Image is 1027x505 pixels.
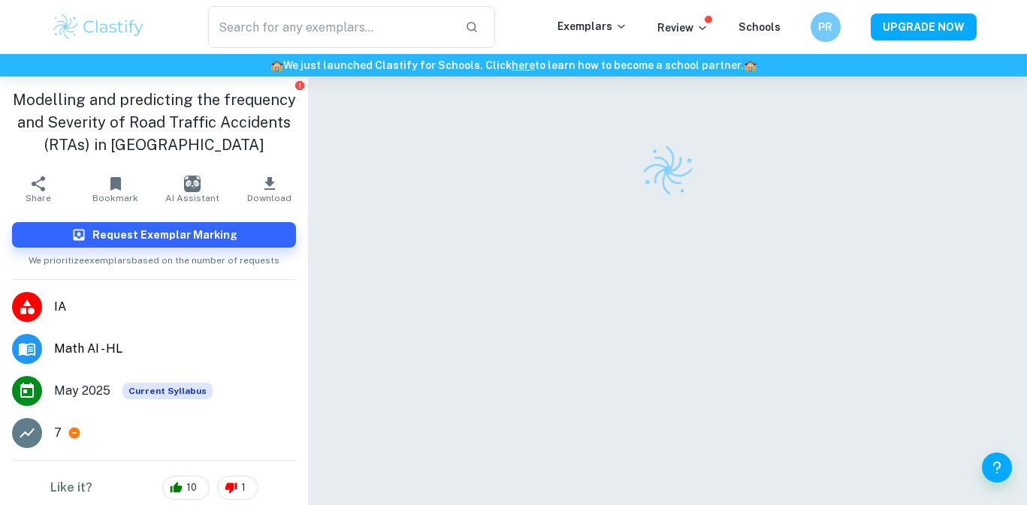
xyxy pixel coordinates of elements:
button: Help and Feedback [982,452,1012,482]
img: AI Assistant [184,176,201,192]
span: May 2025 [54,382,110,400]
button: PR [811,12,841,42]
div: 10 [162,476,210,500]
h6: Like it? [50,479,92,497]
span: IA [54,298,296,316]
button: Request Exemplar Marking [12,222,296,248]
h6: Request Exemplar Marking [92,227,237,243]
button: AI Assistant [154,168,231,210]
span: Current Syllabus [122,383,213,399]
button: Bookmark [77,168,155,210]
p: 7 [54,424,62,442]
span: 🏫 [744,59,757,71]
span: 10 [178,480,205,495]
span: Math AI - HL [54,340,296,358]
img: Clastify logo [636,139,699,202]
span: Share [26,193,51,203]
span: AI Assistant [165,193,219,203]
span: Bookmark [92,193,138,203]
p: Review [657,20,708,36]
span: 1 [233,480,254,495]
button: Download [231,168,309,210]
span: Download [247,193,291,203]
div: This exemplar is based on the current syllabus. Feel free to refer to it for inspiration/ideas wh... [122,383,213,399]
button: UPGRADE NOW [871,14,977,41]
img: Clastify logo [51,12,146,42]
h1: Modelling and predicting the frequency and Severity of Road Traffic Accidents (RTAs) in [GEOGRAPH... [12,89,296,156]
h6: We just launched Clastify for Schools. Click to learn how to become a school partner. [3,57,1024,74]
input: Search for any exemplars... [208,6,454,48]
h6: PR [817,19,834,35]
a: Schools [739,21,781,33]
span: We prioritize exemplars based on the number of requests [29,248,279,267]
a: here [512,59,535,71]
button: Report issue [294,80,305,91]
div: 1 [217,476,258,500]
span: 🏫 [270,59,283,71]
p: Exemplars [557,18,627,35]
